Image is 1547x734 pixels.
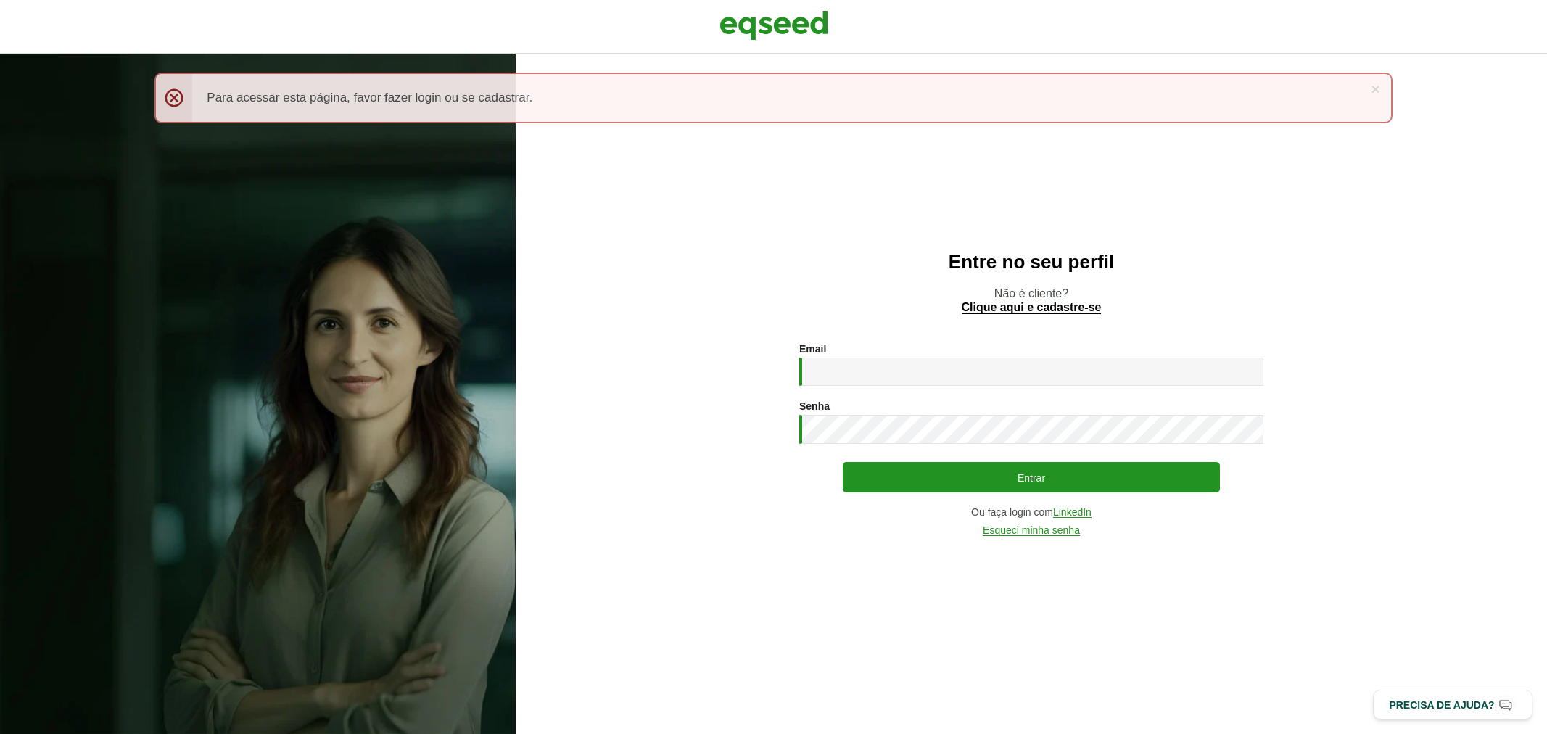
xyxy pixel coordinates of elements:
[843,462,1220,492] button: Entrar
[962,302,1102,314] a: Clique aqui e cadastre-se
[1053,507,1092,518] a: LinkedIn
[799,401,830,411] label: Senha
[545,252,1518,273] h2: Entre no seu perfil
[983,525,1080,536] a: Esqueci minha senha
[719,7,828,44] img: EqSeed Logo
[154,73,1392,123] div: Para acessar esta página, favor fazer login ou se cadastrar.
[1371,81,1379,96] a: ×
[799,507,1263,518] div: Ou faça login com
[545,286,1518,314] p: Não é cliente?
[799,344,826,354] label: Email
